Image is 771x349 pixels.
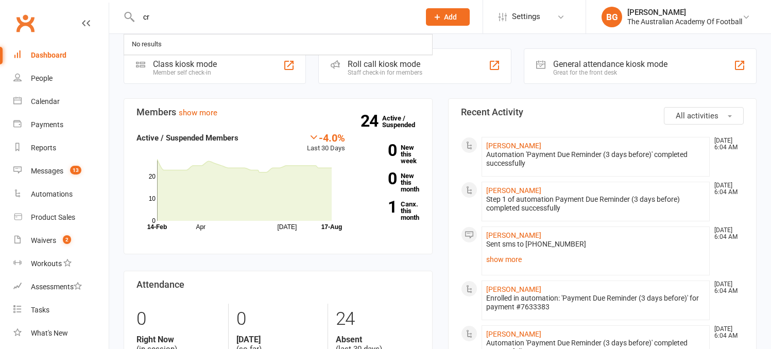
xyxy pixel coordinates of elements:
[709,326,743,339] time: [DATE] 6:04 AM
[627,17,742,26] div: The Australian Academy Of Football
[486,231,541,239] a: [PERSON_NAME]
[486,252,706,267] a: show more
[486,294,706,311] div: Enrolled in automation: 'Payment Due Reminder (3 days before)' for payment #7633383
[31,283,82,291] div: Assessments
[31,213,75,221] div: Product Sales
[236,335,320,344] strong: [DATE]
[336,335,419,344] strong: Absent
[336,304,419,335] div: 24
[627,8,742,17] div: [PERSON_NAME]
[709,182,743,196] time: [DATE] 6:04 AM
[486,195,706,213] div: Step 1 of automation Payment Due Reminder (3 days before) completed successfully
[361,144,420,164] a: 0New this week
[486,285,541,293] a: [PERSON_NAME]
[13,275,109,299] a: Assessments
[361,201,420,221] a: 1Canx. this month
[553,59,667,69] div: General attendance kiosk mode
[676,111,718,120] span: All activities
[13,299,109,322] a: Tasks
[31,74,53,82] div: People
[12,10,38,36] a: Clubworx
[13,252,109,275] a: Workouts
[486,240,586,248] span: Sent sms to [PHONE_NUMBER]
[486,142,541,150] a: [PERSON_NAME]
[135,10,413,24] input: Search...
[136,304,220,335] div: 0
[136,107,420,117] h3: Members
[664,107,744,125] button: All activities
[361,172,420,193] a: 0New this month
[31,329,68,337] div: What's New
[361,199,397,215] strong: 1
[13,183,109,206] a: Automations
[486,186,541,195] a: [PERSON_NAME]
[553,69,667,76] div: Great for the front desk
[709,281,743,294] time: [DATE] 6:04 AM
[153,69,217,76] div: Member self check-in
[31,190,73,198] div: Automations
[602,7,622,27] div: BG
[70,166,81,174] span: 13
[13,136,109,160] a: Reports
[31,236,56,245] div: Waivers
[307,132,345,143] div: -4.0%
[13,67,109,90] a: People
[444,13,457,21] span: Add
[361,171,397,186] strong: 0
[486,330,541,338] a: [PERSON_NAME]
[31,97,60,106] div: Calendar
[13,160,109,183] a: Messages 13
[13,229,109,252] a: Waivers 2
[31,144,56,152] div: Reports
[486,150,706,168] div: Automation 'Payment Due Reminder (3 days before)' completed successfully
[31,51,66,59] div: Dashboard
[13,322,109,345] a: What's New
[348,59,422,69] div: Roll call kiosk mode
[136,280,420,290] h3: Attendance
[382,107,427,136] a: 24Active / Suspended
[13,113,109,136] a: Payments
[153,59,217,69] div: Class kiosk mode
[348,69,422,76] div: Staff check-in for members
[709,227,743,240] time: [DATE] 6:04 AM
[31,259,62,268] div: Workouts
[461,107,744,117] h3: Recent Activity
[361,113,382,129] strong: 24
[31,167,63,175] div: Messages
[307,132,345,154] div: Last 30 Days
[512,5,540,28] span: Settings
[236,304,320,335] div: 0
[129,37,165,52] div: No results
[63,235,71,244] span: 2
[179,108,217,117] a: show more
[13,206,109,229] a: Product Sales
[361,143,397,158] strong: 0
[13,44,109,67] a: Dashboard
[136,335,220,344] strong: Right Now
[426,8,470,26] button: Add
[31,306,49,314] div: Tasks
[136,133,238,143] strong: Active / Suspended Members
[13,90,109,113] a: Calendar
[31,120,63,129] div: Payments
[709,137,743,151] time: [DATE] 6:04 AM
